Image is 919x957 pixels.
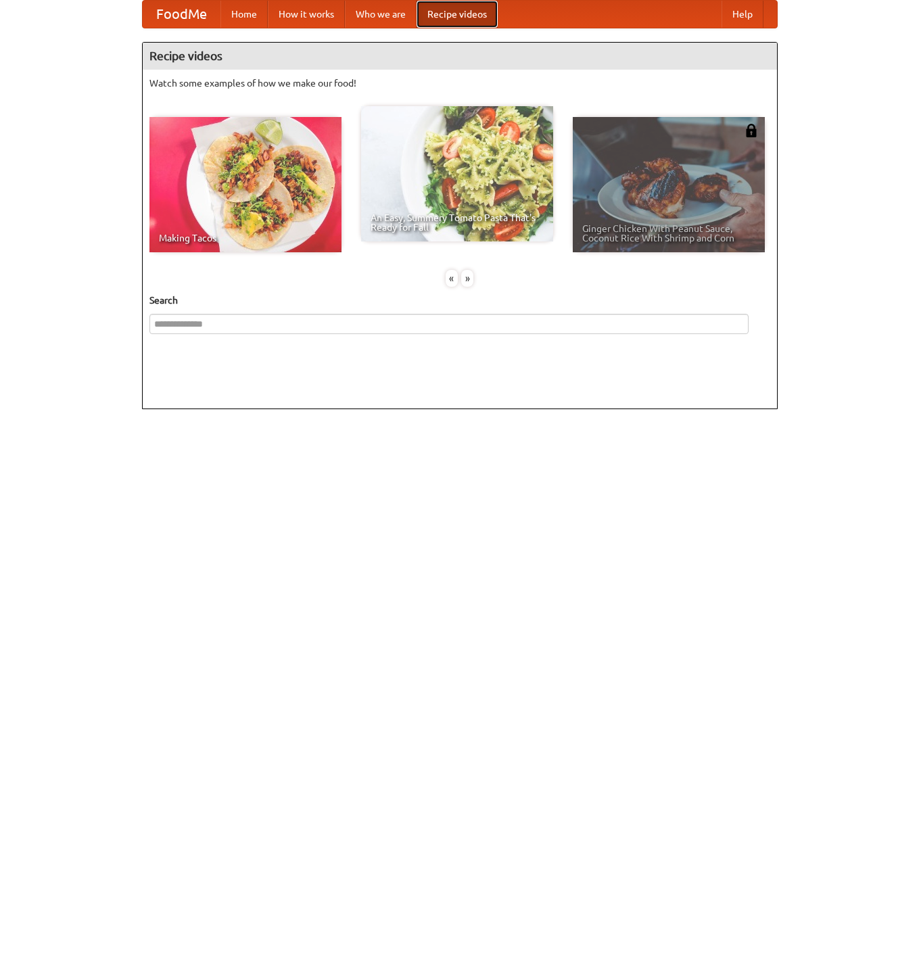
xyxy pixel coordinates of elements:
a: Home [220,1,268,28]
div: « [446,270,458,287]
a: Help [722,1,763,28]
a: An Easy, Summery Tomato Pasta That's Ready for Fall [361,106,553,241]
img: 483408.png [745,124,758,137]
h5: Search [149,294,770,307]
p: Watch some examples of how we make our food! [149,76,770,90]
span: Making Tacos [159,233,332,243]
a: Making Tacos [149,117,341,252]
div: » [461,270,473,287]
a: Who we are [345,1,417,28]
a: How it works [268,1,345,28]
h4: Recipe videos [143,43,777,70]
a: Recipe videos [417,1,498,28]
a: FoodMe [143,1,220,28]
span: An Easy, Summery Tomato Pasta That's Ready for Fall [371,213,544,232]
